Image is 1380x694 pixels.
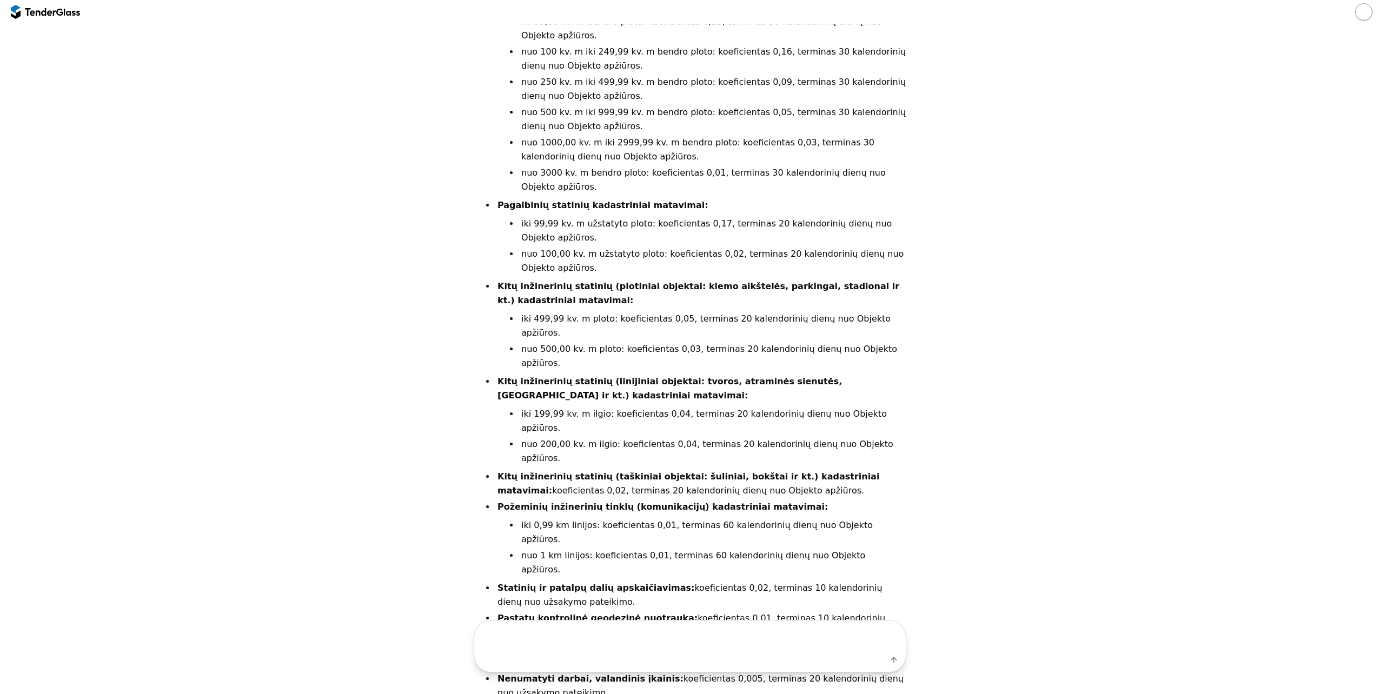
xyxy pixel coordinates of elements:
strong: Kitų inžinerinių statinių (linijiniai objektai: tvoros, atraminės sienutės, [GEOGRAPHIC_DATA] ir ... [497,376,842,401]
li: nuo 3000 kv. m bendro ploto: koeficientas 0,01, terminas 30 kalendorinių dienų nuo Objekto apžiūros. [519,166,906,194]
li: iki 0,99 km linijos: koeficientas 0,01, terminas 60 kalendorinių dienų nuo Objekto apžiūros. [519,518,906,546]
li: iki 99,99 kv. m bendro ploto: koeficientas 0,23, terminas 30 kalendorinių dienų nuo Objekto apžiū... [519,15,906,43]
li: nuo 1 km linijos: koeficientas 0,01, terminas 60 kalendorinių dienų nuo Objekto apžiūros. [519,549,906,577]
li: iki 199,99 kv. m ilgio: koeficientas 0,04, terminas 20 kalendorinių dienų nuo Objekto apžiūros. [519,407,906,435]
li: nuo 100,00 kv. m užstatyto ploto: koeficientas 0,02, terminas 20 kalendorinių dienų nuo Objekto a... [519,247,906,275]
li: koeficientas 0,02, terminas 10 kalendorinių dienų nuo užsakymo pateikimo. [495,581,906,609]
strong: Požeminių inžinerinių tinklų (komunikacijų) kadastriniai matavimai: [497,502,828,512]
li: nuo 100 kv. m iki 249,99 kv. m bendro ploto: koeficientas 0,16, terminas 30 kalendorinių dienų nu... [519,45,906,73]
strong: Kitų inžinerinių statinių (taškiniai objektai: šuliniai, bokštai ir kt.) kadastriniai matavimai: [497,471,879,496]
strong: Kitų inžinerinių statinių (plotiniai objektai: kiemo aikštelės, parkingai, stadionai ir kt.) kada... [497,281,899,305]
li: nuo 500 kv. m iki 999,99 kv. m bendro ploto: koeficientas 0,05, terminas 30 kalendorinių dienų nu... [519,105,906,134]
li: iki 499,99 kv. m ploto: koeficientas 0,05, terminas 20 kalendorinių dienų nuo Objekto apžiūros. [519,312,906,340]
strong: Pagalbinių statinių kadastriniai matavimai: [497,200,708,210]
strong: Statinių ir patalpų dalių apskaičiavimas: [497,583,694,593]
li: nuo 500,00 kv. m ploto: koeficientas 0,03, terminas 20 kalendorinių dienų nuo Objekto apžiūros. [519,342,906,370]
li: koeficientas 0,02, terminas 20 kalendorinių dienų nuo Objekto apžiūros. [495,470,906,498]
li: nuo 250 kv. m iki 499,99 kv. m bendro ploto: koeficientas 0,09, terminas 30 kalendorinių dienų nu... [519,75,906,103]
li: nuo 1000,00 kv. m iki 2999,99 kv. m bendro ploto: koeficientas 0,03, terminas 30 kalendorinių die... [519,136,906,164]
li: nuo 200,00 kv. m ilgio: koeficientas 0,04, terminas 20 kalendorinių dienų nuo Objekto apžiūros. [519,437,906,465]
li: iki 99,99 kv. m užstatyto ploto: koeficientas 0,17, terminas 20 kalendorinių dienų nuo Objekto ap... [519,217,906,245]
